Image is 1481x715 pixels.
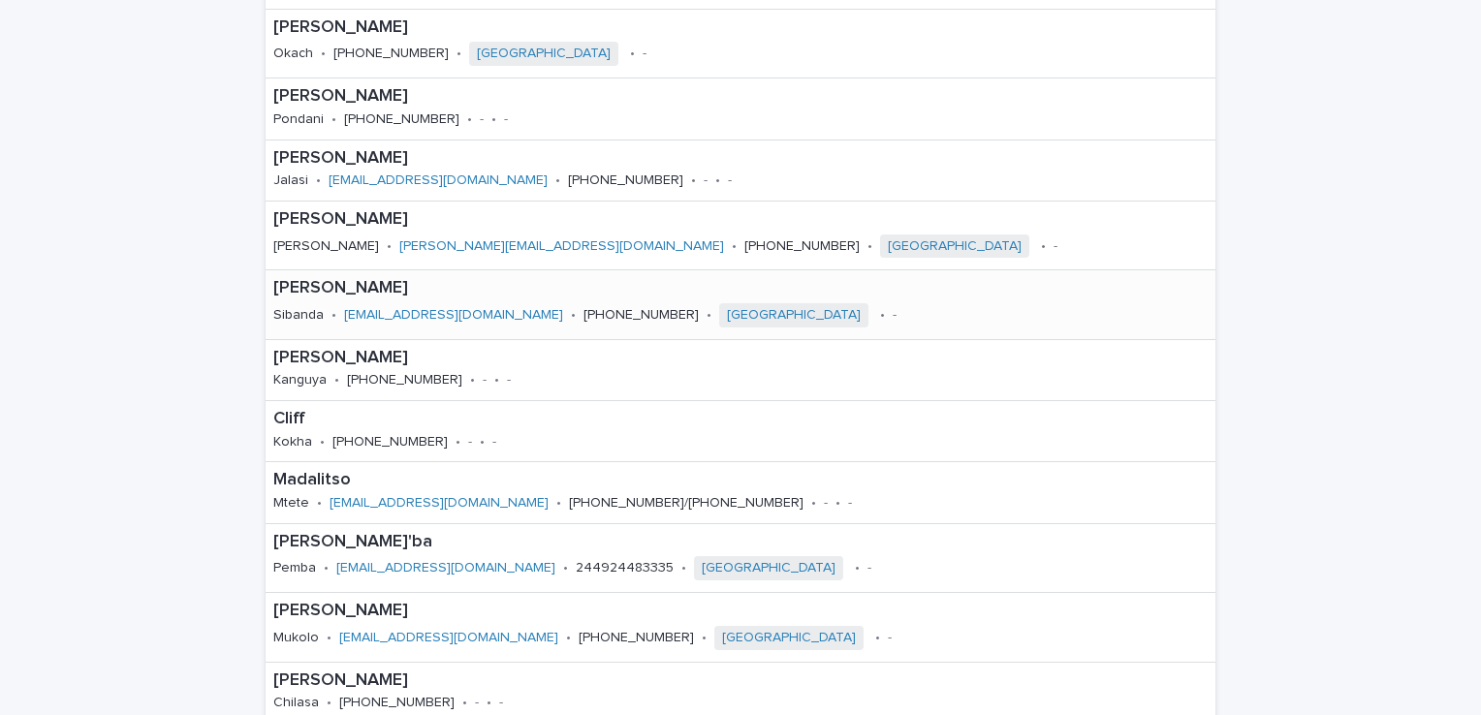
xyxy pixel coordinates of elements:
[339,695,455,711] p: [PHONE_NUMBER]
[329,173,548,187] a: [EMAIL_ADDRESS][DOMAIN_NAME]
[266,78,1215,140] a: [PERSON_NAME]Pondani•[PHONE_NUMBER]•-•-
[707,307,711,324] p: •
[336,561,555,575] a: [EMAIL_ADDRESS][DOMAIN_NAME]
[867,238,872,255] p: •
[327,695,331,711] p: •
[888,630,892,646] p: -
[344,111,459,128] p: [PHONE_NUMBER]
[880,307,885,324] p: •
[468,434,472,451] p: -
[715,172,720,189] p: •
[333,46,449,62] p: [PHONE_NUMBER]
[643,46,646,62] p: -
[266,10,1215,78] a: [PERSON_NAME]Okach•[PHONE_NUMBER]•[GEOGRAPHIC_DATA] •-
[835,495,840,512] p: •
[483,372,487,389] p: -
[273,172,308,189] p: Jalasi
[273,630,319,646] p: Mukolo
[704,172,708,189] p: -
[266,462,1215,523] a: MadalitsoMtete•[EMAIL_ADDRESS][DOMAIN_NAME]•[PHONE_NUMBER]/[PHONE_NUMBER]•-•-
[273,532,1030,553] p: [PERSON_NAME]'ba
[875,630,880,646] p: •
[324,560,329,576] p: •
[266,202,1215,270] a: [PERSON_NAME][PERSON_NAME]•[PERSON_NAME][EMAIL_ADDRESS][DOMAIN_NAME]•[PHONE_NUMBER]•[GEOGRAPHIC_D...
[273,470,930,491] p: Madalitso
[273,111,324,128] p: Pondani
[848,495,852,512] p: -
[499,695,503,711] p: -
[893,307,897,324] p: -
[744,238,860,255] p: [PHONE_NUMBER]
[273,307,324,324] p: Sibanda
[273,209,1192,231] p: [PERSON_NAME]
[273,148,867,170] p: [PERSON_NAME]
[569,495,804,512] p: [PHONE_NUMBER]/[PHONE_NUMBER]
[480,111,484,128] p: -
[334,372,339,389] p: •
[266,270,1215,339] a: [PERSON_NAME]Sibanda•[EMAIL_ADDRESS][DOMAIN_NAME]•[PHONE_NUMBER]•[GEOGRAPHIC_DATA] •-
[477,46,611,62] a: [GEOGRAPHIC_DATA]
[273,17,781,39] p: [PERSON_NAME]
[855,560,860,576] p: •
[273,86,643,108] p: [PERSON_NAME]
[507,372,511,389] p: -
[332,434,448,451] p: [PHONE_NUMBER]
[273,238,379,255] p: [PERSON_NAME]
[331,111,336,128] p: •
[722,630,856,646] a: [GEOGRAPHIC_DATA]
[317,495,322,512] p: •
[583,307,699,324] p: [PHONE_NUMBER]
[273,46,313,62] p: Okach
[492,434,496,451] p: -
[556,495,561,512] p: •
[266,140,1215,202] a: [PERSON_NAME]Jalasi•[EMAIL_ADDRESS][DOMAIN_NAME]•[PHONE_NUMBER]•-•-
[867,560,871,576] p: -
[266,524,1215,593] a: [PERSON_NAME]'baPemba•[EMAIL_ADDRESS][DOMAIN_NAME]•244924483335•[GEOGRAPHIC_DATA] •-
[727,307,861,324] a: [GEOGRAPHIC_DATA]
[811,495,816,512] p: •
[579,630,694,646] p: [PHONE_NUMBER]
[273,695,319,711] p: Chilasa
[824,495,828,512] p: -
[316,172,321,189] p: •
[470,372,475,389] p: •
[563,560,568,576] p: •
[728,172,732,189] p: -
[576,560,674,576] p: 244924483335
[555,172,560,189] p: •
[456,434,460,451] p: •
[273,348,646,369] p: [PERSON_NAME]
[480,434,485,451] p: •
[266,401,1215,462] a: CliffKokha•[PHONE_NUMBER]•-•-
[630,46,635,62] p: •
[273,495,309,512] p: Mtete
[568,172,683,189] p: [PHONE_NUMBER]
[327,630,331,646] p: •
[273,670,638,692] p: [PERSON_NAME]
[321,46,326,62] p: •
[273,409,528,430] p: Cliff
[702,560,835,576] a: [GEOGRAPHIC_DATA]
[467,111,472,128] p: •
[347,372,462,389] p: [PHONE_NUMBER]
[273,278,1031,299] p: [PERSON_NAME]
[339,631,558,644] a: [EMAIL_ADDRESS][DOMAIN_NAME]
[462,695,467,711] p: •
[1041,238,1046,255] p: •
[330,496,549,510] a: [EMAIL_ADDRESS][DOMAIN_NAME]
[888,238,1022,255] a: [GEOGRAPHIC_DATA]
[475,695,479,711] p: -
[691,172,696,189] p: •
[331,307,336,324] p: •
[273,560,316,576] p: Pemba
[732,238,737,255] p: •
[494,372,499,389] p: •
[504,111,508,128] p: -
[399,239,724,253] a: [PERSON_NAME][EMAIL_ADDRESS][DOMAIN_NAME]
[266,593,1215,662] a: [PERSON_NAME]Mukolo•[EMAIL_ADDRESS][DOMAIN_NAME]•[PHONE_NUMBER]•[GEOGRAPHIC_DATA] •-
[344,308,563,322] a: [EMAIL_ADDRESS][DOMAIN_NAME]
[681,560,686,576] p: •
[320,434,325,451] p: •
[273,434,312,451] p: Kokha
[273,601,1026,622] p: [PERSON_NAME]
